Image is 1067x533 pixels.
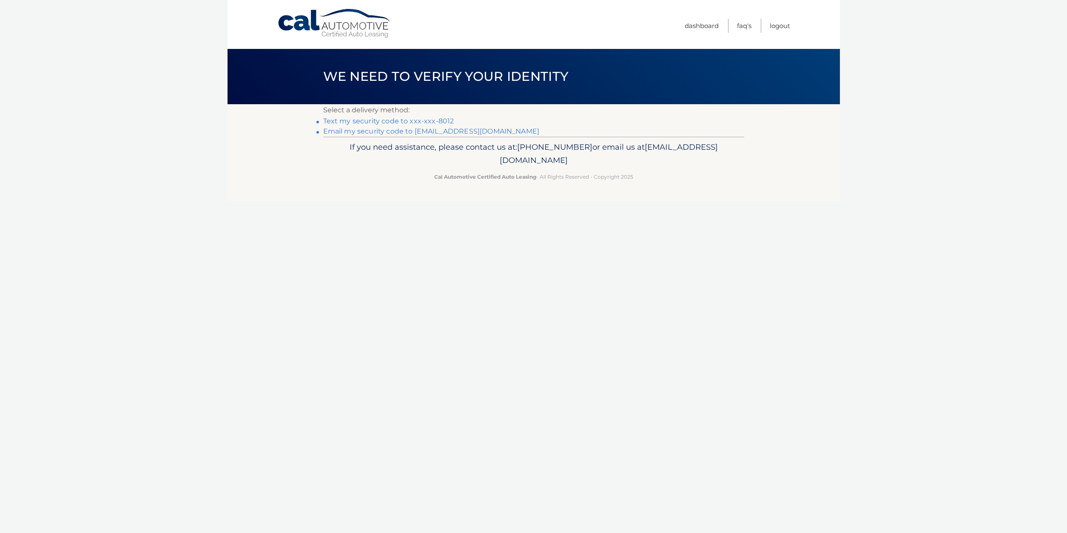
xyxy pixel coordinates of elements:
[323,127,540,135] a: Email my security code to [EMAIL_ADDRESS][DOMAIN_NAME]
[277,9,392,39] a: Cal Automotive
[323,104,744,116] p: Select a delivery method:
[685,19,719,33] a: Dashboard
[323,68,569,84] span: We need to verify your identity
[329,140,739,168] p: If you need assistance, please contact us at: or email us at
[323,117,454,125] a: Text my security code to xxx-xxx-8012
[434,174,536,180] strong: Cal Automotive Certified Auto Leasing
[329,172,739,181] p: - All Rights Reserved - Copyright 2025
[517,142,592,152] span: [PHONE_NUMBER]
[737,19,751,33] a: FAQ's
[770,19,790,33] a: Logout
